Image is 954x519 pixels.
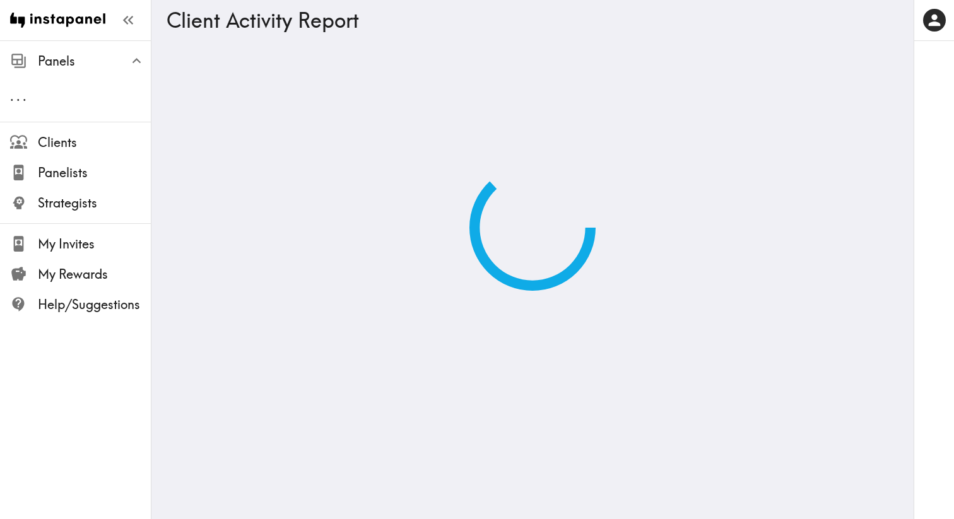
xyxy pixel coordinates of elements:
[38,296,151,313] span: Help/Suggestions
[38,235,151,253] span: My Invites
[38,164,151,182] span: Panelists
[38,265,151,283] span: My Rewards
[38,134,151,151] span: Clients
[16,88,20,104] span: .
[23,88,26,104] span: .
[10,88,14,104] span: .
[38,194,151,212] span: Strategists
[38,52,151,70] span: Panels
[167,8,888,32] h3: Client Activity Report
